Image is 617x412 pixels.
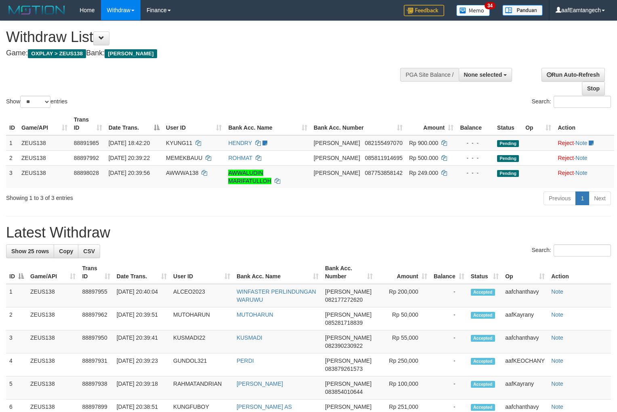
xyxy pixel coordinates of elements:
th: Amount: activate to sort column ascending [376,261,430,284]
label: Show entries [6,96,67,108]
span: Copy [59,248,73,254]
a: [PERSON_NAME] [237,380,283,387]
span: None selected [464,71,502,78]
div: Showing 1 to 3 of 3 entries [6,191,251,202]
span: [DATE] 20:39:22 [109,155,150,161]
a: MUTOHARUN [237,311,273,318]
th: Bank Acc. Number: activate to sort column ascending [322,261,376,284]
a: 1 [575,191,589,205]
td: 3 [6,165,18,188]
th: ID: activate to sort column descending [6,261,27,284]
img: panduan.png [502,5,543,16]
span: 34 [485,2,495,9]
span: KYUNG11 [166,140,192,146]
td: · [554,150,614,165]
th: User ID: activate to sort column ascending [170,261,233,284]
td: [DATE] 20:40:04 [113,284,170,307]
input: Search: [554,244,611,256]
span: [PERSON_NAME] [325,404,371,410]
td: 4 [6,353,27,376]
th: Op: activate to sort column ascending [502,261,548,284]
th: Balance [457,112,494,135]
td: ZEUS138 [27,284,79,307]
h1: Latest Withdraw [6,225,611,241]
span: [DATE] 18:42:20 [109,140,150,146]
h4: Game: Bank: [6,49,403,57]
td: 2 [6,307,27,330]
th: Amount: activate to sort column ascending [406,112,457,135]
span: Pending [497,170,519,177]
select: Showentries [20,96,50,108]
img: Feedback.jpg [404,5,444,16]
span: Rp 249.000 [409,170,438,176]
a: Note [551,357,563,364]
span: Accepted [471,289,495,296]
td: - [430,307,468,330]
a: Show 25 rows [6,244,54,258]
div: - - - [460,169,491,177]
td: Rp 50,000 [376,307,430,330]
span: [PERSON_NAME] [325,311,371,318]
span: Copy 082390230922 to clipboard [325,343,363,349]
td: · [554,165,614,188]
th: Bank Acc. Number: activate to sort column ascending [311,112,406,135]
td: - [430,376,468,399]
a: Reject [558,140,574,146]
th: Trans ID: activate to sort column ascending [71,112,105,135]
td: - [430,330,468,353]
td: ALCEO2023 [170,284,233,307]
th: Status: activate to sort column ascending [468,261,502,284]
td: 3 [6,330,27,353]
span: [PERSON_NAME] [105,49,157,58]
span: Accepted [471,381,495,388]
span: Accepted [471,335,495,342]
img: MOTION_logo.png [6,4,67,16]
td: Rp 200,000 [376,284,430,307]
td: GUNDOL321 [170,353,233,376]
td: [DATE] 20:39:41 [113,330,170,353]
span: [PERSON_NAME] [314,155,360,161]
a: Stop [582,82,605,95]
td: ZEUS138 [18,150,71,165]
input: Search: [554,96,611,108]
td: [DATE] 20:39:18 [113,376,170,399]
label: Search: [532,96,611,108]
td: ZEUS138 [27,330,79,353]
td: 88897931 [79,353,113,376]
span: [PERSON_NAME] [325,334,371,341]
th: User ID: activate to sort column ascending [163,112,225,135]
td: KUSMADI22 [170,330,233,353]
th: Game/API: activate to sort column ascending [27,261,79,284]
td: aafKEOCHANY [502,353,548,376]
td: ZEUS138 [27,376,79,399]
a: Note [575,170,588,176]
span: Pending [497,140,519,147]
span: Copy 083879261573 to clipboard [325,366,363,372]
span: Copy 085811914695 to clipboard [365,155,403,161]
a: Note [575,155,588,161]
span: Accepted [471,404,495,411]
span: [PERSON_NAME] [325,357,371,364]
th: Date Trans.: activate to sort column ascending [113,261,170,284]
label: Search: [532,244,611,256]
span: [PERSON_NAME] [325,380,371,387]
td: MUTOHARUN [170,307,233,330]
span: Show 25 rows [11,248,49,254]
td: ZEUS138 [18,165,71,188]
th: Status [494,112,522,135]
td: · [554,135,614,151]
td: ZEUS138 [18,135,71,151]
th: Action [554,112,614,135]
span: Rp 500.000 [409,155,438,161]
a: AWWALUDIN MARIFATULLOH [228,170,271,184]
td: 1 [6,135,18,151]
td: 88897938 [79,376,113,399]
th: Action [548,261,611,284]
td: aafchanthavy [502,284,548,307]
td: ZEUS138 [27,353,79,376]
td: aafKayrany [502,376,548,399]
a: Copy [54,244,78,258]
a: [PERSON_NAME] AS [237,404,292,410]
span: CSV [83,248,95,254]
th: Bank Acc. Name: activate to sort column ascending [233,261,322,284]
